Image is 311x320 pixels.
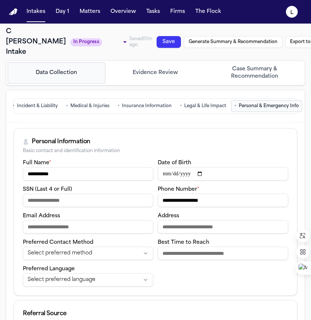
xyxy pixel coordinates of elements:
button: Go to Personal & Emergency Info [231,100,302,112]
label: Email Address [23,213,60,219]
div: Basic contact and identification information [23,148,288,154]
text: L [290,10,293,15]
span: Legal & Life Impact [184,103,226,109]
div: Referral Source [23,309,288,318]
span: Incident & Liability [17,103,58,109]
input: Date of birth [158,167,288,180]
span: Saved 51m ago [129,37,152,47]
span: Medical & Injuries [70,103,109,109]
span: • [180,102,182,110]
div: Personal Information [32,137,90,146]
input: Phone number [158,194,288,207]
span: In Progress [70,38,102,46]
input: Email address [23,220,153,233]
button: Matters [77,5,103,18]
button: Tasks [143,5,163,18]
label: Best Time to Reach [158,240,209,245]
span: • [118,102,120,110]
button: Go to Insurance Information [114,100,175,112]
button: Go to Medical & Injuries [63,100,113,112]
button: The Flock [192,5,224,18]
label: Preferred Contact Method [23,240,93,245]
h1: C [PERSON_NAME] Intake [6,27,66,57]
label: Preferred Language [23,266,75,272]
button: Save [157,36,181,48]
label: SSN (Last 4 or Full) [23,187,72,192]
span: Personal & Emergency Info [239,103,299,109]
button: Overview [108,5,139,18]
label: Phone Number [158,187,199,192]
input: Address [158,220,288,233]
span: • [13,102,15,110]
button: Go to Data Collection step [8,62,105,84]
label: Address [158,213,179,219]
img: Finch Logo [9,8,18,15]
input: Full name [23,167,153,180]
label: Date of Birth [158,160,191,166]
button: Go to Case Summary & Recommendation step [206,62,303,84]
button: Go to Legal & Life Impact [177,100,230,112]
button: Go to Incident & Liability [9,100,61,112]
button: Firms [167,5,188,18]
button: Day 1 [53,5,72,18]
div: Update intake status [70,37,129,47]
span: • [66,102,68,110]
span: Insurance Information [122,103,172,109]
nav: Intake steps [8,62,303,84]
button: Go to Evidence Review step [107,62,205,84]
span: • [234,102,237,110]
label: Full Name [23,160,51,166]
a: Home [9,8,18,15]
button: Generate Summary & Recommendation [184,36,282,48]
input: Best time to reach [158,247,288,260]
button: Intakes [24,5,48,18]
input: SSN [23,194,153,207]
